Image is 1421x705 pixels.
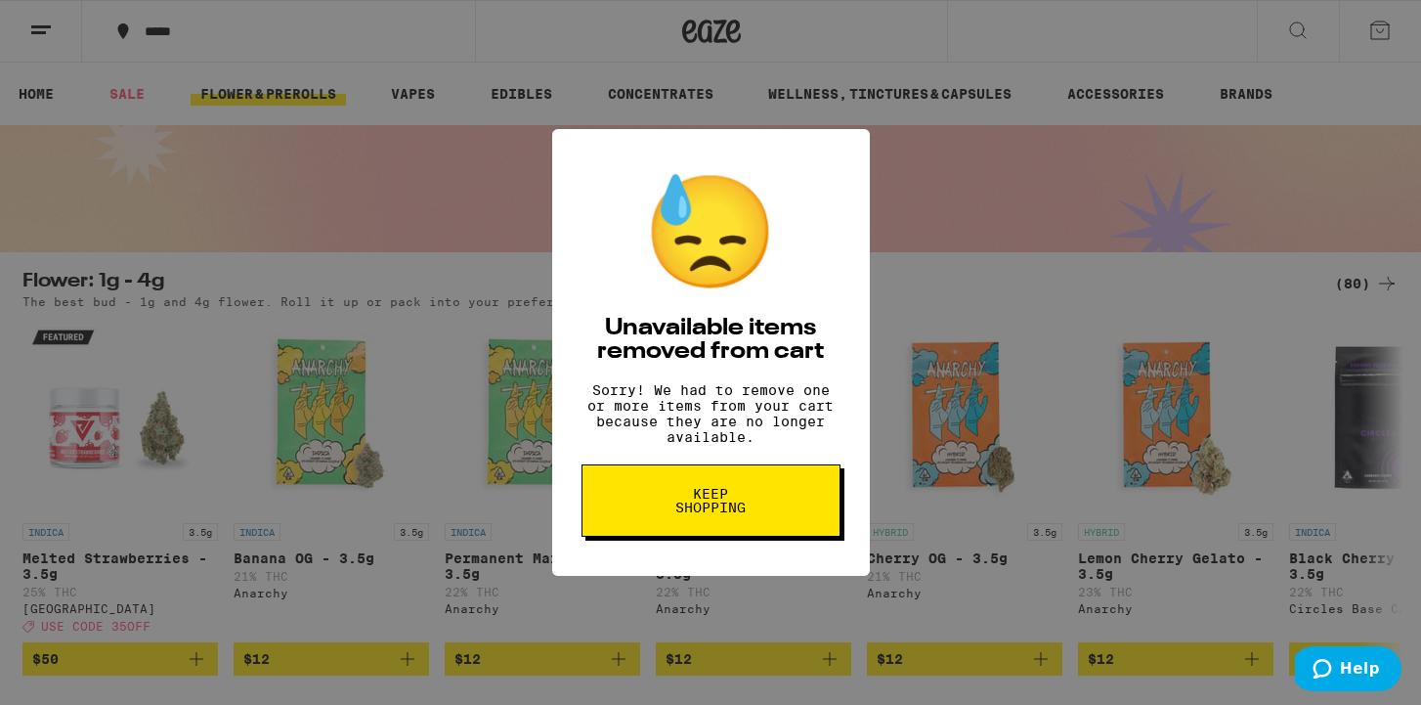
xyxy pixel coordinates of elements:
[581,464,840,537] button: Keep Shopping
[642,168,779,297] div: 😓
[581,382,840,445] p: Sorry! We had to remove one or more items from your cart because they are no longer available.
[1295,646,1401,695] iframe: Opens a widget where you can find more information
[661,487,761,514] span: Keep Shopping
[581,317,840,364] h2: Unavailable items removed from cart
